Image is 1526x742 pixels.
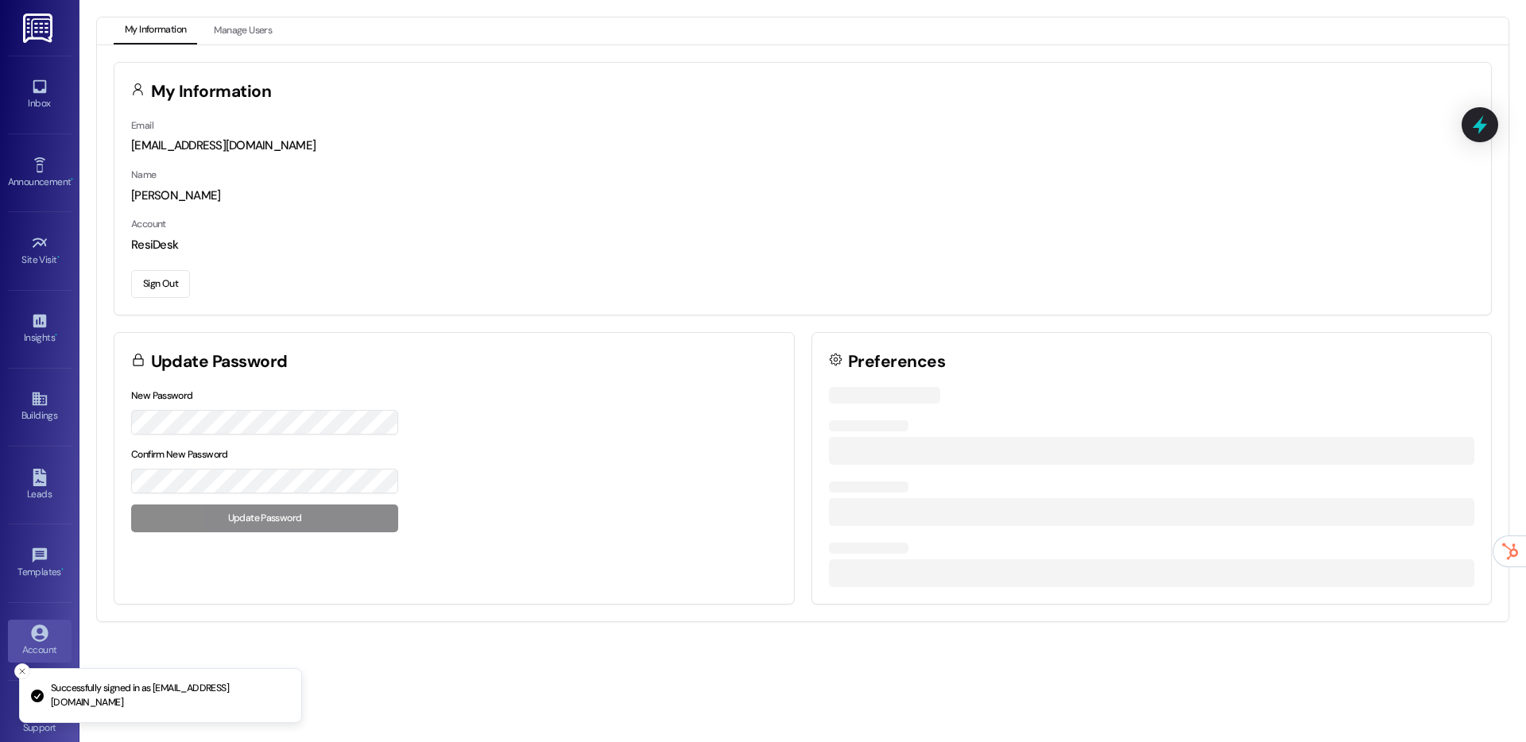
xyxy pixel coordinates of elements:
[114,17,197,44] button: My Information
[151,354,288,370] h3: Update Password
[55,330,57,341] span: •
[848,354,945,370] h3: Preferences
[61,564,64,575] span: •
[131,389,193,402] label: New Password
[51,682,289,709] p: Successfully signed in as [EMAIL_ADDRESS][DOMAIN_NAME]
[131,237,1474,253] div: ResiDesk
[131,187,1474,204] div: [PERSON_NAME]
[131,168,157,181] label: Name
[8,385,72,428] a: Buildings
[8,698,72,740] a: Support
[8,230,72,272] a: Site Visit •
[71,174,73,185] span: •
[151,83,272,100] h3: My Information
[23,14,56,43] img: ResiDesk Logo
[57,252,60,263] span: •
[131,119,153,132] label: Email
[131,270,190,298] button: Sign Out
[131,448,228,461] label: Confirm New Password
[8,464,72,507] a: Leads
[131,218,166,230] label: Account
[203,17,283,44] button: Manage Users
[14,663,30,679] button: Close toast
[8,307,72,350] a: Insights •
[8,73,72,116] a: Inbox
[8,542,72,585] a: Templates •
[131,137,1474,154] div: [EMAIL_ADDRESS][DOMAIN_NAME]
[8,620,72,663] a: Account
